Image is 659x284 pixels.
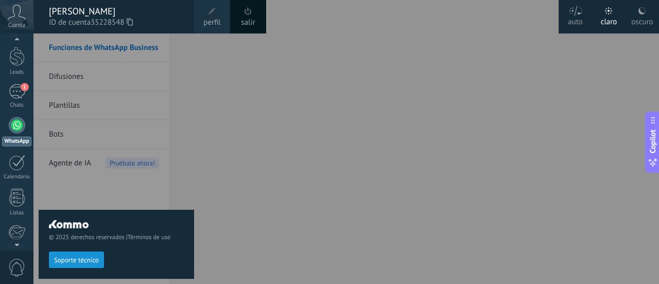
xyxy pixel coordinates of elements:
[568,7,583,34] div: auto
[128,233,170,241] a: Términos de uso
[49,256,104,263] a: Soporte técnico
[21,83,29,91] span: 1
[49,6,184,17] div: [PERSON_NAME]
[2,69,32,76] div: Leads
[2,137,31,146] div: WhatsApp
[91,17,133,28] span: 35228548
[203,17,220,28] span: perfil
[49,252,104,268] button: Soporte técnico
[2,174,32,180] div: Calendario
[49,233,184,241] span: © 2025 derechos reservados |
[8,22,25,29] span: Cuenta
[631,7,653,34] div: oscuro
[2,210,32,216] div: Listas
[648,129,658,153] span: Copilot
[601,7,617,34] div: claro
[2,102,32,109] div: Chats
[54,257,99,264] span: Soporte técnico
[49,17,184,28] span: ID de cuenta
[241,17,255,28] a: salir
